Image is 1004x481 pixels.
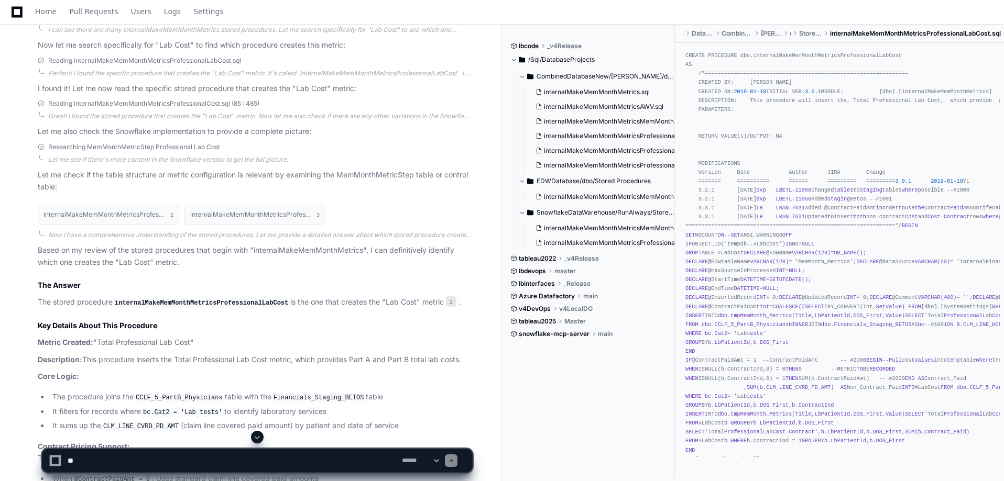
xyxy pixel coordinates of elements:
span: LBETL-11056 [776,196,812,202]
span: Logs [164,8,181,15]
p: "Total Professional Lab Cost" [38,337,472,349]
span: Paid [950,205,963,211]
span: WHEN [685,375,699,382]
div: Great! I found the stored procedure that creates the "Lab Cost" metric. Now let me also check if ... [48,112,472,120]
span: internalMakeMemMonthMetricsProfessionalCostBySpecialty.sql [544,147,735,155]
span: bc.Cat2 [705,393,727,399]
button: internalMakeMemMonthMetricsProfessionalCost.sql [531,129,678,143]
span: tableau2025 [519,317,556,326]
span: b.DOS_First [799,420,834,426]
span: Home [35,8,57,15]
span: tables [834,187,853,193]
span: _Release [563,279,591,288]
span: 2 [446,296,456,307]
strong: Core Logic: [38,372,79,381]
span: b.DOS_First [753,339,789,345]
span: DOS_First [853,312,882,319]
span: WHERE [685,393,702,399]
span: 3.0 [805,88,814,95]
span: DatabaseProjects [692,29,713,38]
span: tests' [747,330,766,337]
span: ON [947,321,953,328]
span: main [583,292,598,300]
span: IF [685,357,692,363]
span: internalMakeMemMonthMetricsAWV.sql [544,103,663,111]
li: It filters for records where to identify laboratory services [49,406,472,418]
span: NULL; [789,267,805,274]
div: I can see there are many internalMakeMemMonthMetrics stored procedures. Let me search specificall... [48,26,472,34]
span: INT [757,294,766,300]
span: SUM(b.Contract_Paid) [905,429,969,435]
span: DECLARE [685,294,708,300]
svg: Directory [519,53,525,66]
span: Value [886,312,902,319]
p: Now let me search specifically for "Lab Cost" to find which procedure creates this metric: [38,39,472,51]
span: Pull Requests [69,8,118,15]
h2: Key Details About This Procedure [38,320,472,331]
span: Cost [905,214,918,220]
span: INSERT [685,312,705,319]
span: dbo.tmpMemMonth_Metrics [718,411,792,417]
span: staging [860,187,882,193]
svg: Directory [527,70,533,83]
span: b.LbPatientId [753,420,795,426]
span: Title [795,411,812,417]
span: main [598,330,613,338]
span: WHERE [685,330,702,337]
span: DOS_First [853,411,882,417]
span: Cost-Contract [927,214,969,220]
span: dbo [790,29,791,38]
span: internalMakeMemMonthMetrics.sql [544,88,650,96]
code: CLM_LINE_CVRD_PD_AMT [101,422,181,431]
span: SET [730,232,740,238]
span: -18 [953,178,963,184]
span: VARCHAR(20) [914,259,950,265]
span: LbPatientId [814,312,850,319]
span: bc [918,321,924,328]
span: 2019 [931,178,944,184]
button: SnowflakeDataWarehouse/RunAlways/StoredProcedures [519,204,675,221]
span: Professional [944,411,983,417]
span: FROM [941,384,954,390]
p: The stored procedure is the one that creates the "Lab Cost" metric . [38,296,472,309]
span: _v4Release [564,254,599,263]
span: tests' [747,393,766,399]
span: 2 [170,210,173,219]
span: LBAN-7631 [776,214,805,220]
span: if [983,205,989,211]
span: IF [685,241,692,247]
span: SnowflakeDataWarehouse/RunAlways/StoredProcedures [537,208,675,217]
span: b [724,420,727,426]
span: /Sql/DatabaseProjects [528,55,595,64]
span: Stored Procedures [799,29,822,38]
span: GROUP [685,402,702,408]
code: internalMakeMemMonthMetricsProfessionalLabCost [113,298,290,308]
span: DECLARE [973,294,995,300]
span: 2019 [734,88,747,95]
span: LBETL-11056 [776,187,812,193]
button: internalMakeMemMonthMetricsProfessionalCost.sql3 [184,205,326,225]
span: Cost [772,429,785,435]
span: b.LbPatientId [821,429,863,435]
strong: Description: [38,355,82,364]
span: internalMakeMemMonthMetricsProfessionalCost.sql [544,239,700,247]
span: dvp [757,196,766,202]
span: NULL [802,241,815,247]
span: Contract' [789,429,817,435]
span: TO [857,366,863,372]
span: dbo.tmpMemMonth_Metrics [718,312,792,319]
span: bc.Cat2 [705,330,727,337]
span: VARCHAR(128) [792,250,831,256]
span: OFF [782,232,792,238]
span: int [760,304,769,310]
span: internalMakeMemMonthMetricsMemMonth.sql [544,117,684,126]
span: Professional [724,429,763,435]
span: SET [685,232,695,238]
span: SELECT [905,411,924,417]
span: -18 [757,88,766,95]
span: Researching MemMonthMetricStep Professional Lab Cost [48,143,220,151]
span: LbPatientId [814,411,850,417]
span: LR [757,214,763,220]
h1: internalMakeMemMonthMetricsProfessionalCost.sql [190,211,312,218]
span: dbo.Financials_Staging_BETOS [821,321,912,328]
